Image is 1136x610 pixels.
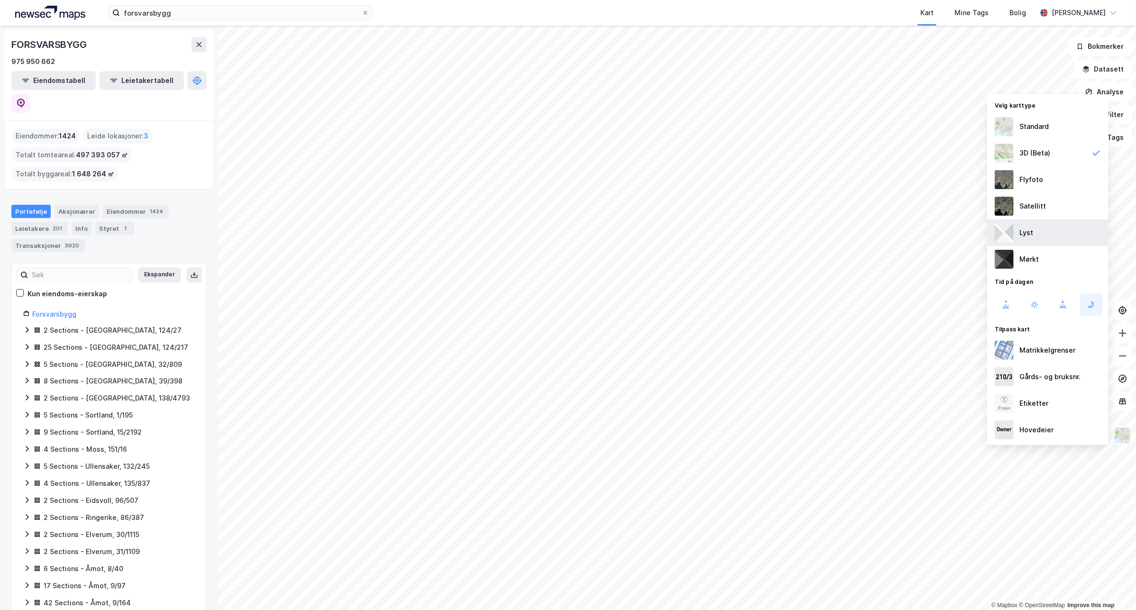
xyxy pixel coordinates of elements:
[100,71,184,90] button: Leietakertabell
[44,529,139,540] div: 2 Sections - Elverum, 30/1115
[44,427,142,438] div: 9 Sections - Sortland, 15/2192
[987,273,1109,290] div: Tid på dagen
[103,205,169,218] div: Eiendommer
[72,168,114,180] span: 1 648 264 ㎡
[1019,424,1054,436] div: Hovedeier
[1114,427,1132,445] img: Z
[28,268,132,282] input: Søk
[1019,227,1033,238] div: Lyst
[995,223,1014,242] img: luj3wr1y2y3+OchiMxRmMxRlscgabnMEmZ7DJGWxyBpucwSZnsMkZbHIGm5zBJmewyRlscgabnMEmZ7DJGWxyBpucwSZnsMkZ...
[1019,602,1065,609] a: OpenStreetMap
[12,147,132,163] div: Totalt tomteareal :
[11,239,85,252] div: Transaksjoner
[63,241,81,250] div: 3920
[144,130,148,142] span: 3
[44,563,123,574] div: 6 Sections - Åmot, 8/40
[76,149,128,161] span: 497 393 057 ㎡
[44,444,127,455] div: 4 Sections - Moss, 151/16
[32,310,76,318] a: Forsvarsbygg
[1087,105,1132,124] button: Filter
[995,367,1014,386] img: cadastreKeys.547ab17ec502f5a4ef2b.jpeg
[44,359,182,370] div: 5 Sections - [GEOGRAPHIC_DATA], 32/809
[12,166,118,182] div: Totalt byggareal :
[1019,174,1043,185] div: Flyfoto
[44,546,140,557] div: 2 Sections - Elverum, 31/1109
[44,512,144,523] div: 2 Sections - Ringerike, 86/387
[59,130,76,142] span: 1424
[148,207,165,216] div: 1424
[11,71,96,90] button: Eiendomstabell
[12,128,80,144] div: Eiendommer :
[11,222,68,235] div: Leietakere
[11,37,89,52] div: FORSVARSBYGG
[51,224,64,233] div: 201
[120,6,362,20] input: Søk på adresse, matrikkel, gårdeiere, leietakere eller personer
[44,342,188,353] div: 25 Sections - [GEOGRAPHIC_DATA], 124/217
[1019,345,1075,356] div: Matrikkelgrenser
[987,320,1109,337] div: Tilpass kart
[920,7,934,18] div: Kart
[72,222,91,235] div: Info
[1089,564,1136,610] div: Kontrollprogram for chat
[995,341,1014,360] img: cadastreBorders.cfe08de4b5ddd52a10de.jpeg
[11,205,51,218] div: Portefølje
[1068,37,1132,56] button: Bokmerker
[1009,7,1026,18] div: Bolig
[995,144,1014,163] img: Z
[44,580,126,592] div: 17 Sections - Åmot, 9/97
[1089,564,1136,610] iframe: Chat Widget
[15,6,85,20] img: logo.a4113a55bc3d86da70a041830d287a7e.svg
[995,170,1014,189] img: Z
[1019,371,1081,382] div: Gårds- og bruksnr.
[1019,254,1039,265] div: Mørkt
[44,325,182,336] div: 2 Sections - [GEOGRAPHIC_DATA], 124/27
[991,602,1018,609] a: Mapbox
[987,96,1109,113] div: Velg karttype
[1019,121,1049,132] div: Standard
[995,117,1014,136] img: Z
[1068,602,1115,609] a: Improve this map
[1019,200,1046,212] div: Satellitt
[95,222,134,235] div: Styret
[1074,60,1132,79] button: Datasett
[44,410,133,421] div: 5 Sections - Sortland, 1/195
[954,7,989,18] div: Mine Tags
[44,597,131,609] div: 42 Sections - Åmot, 9/164
[1019,398,1048,409] div: Etiketter
[1052,7,1106,18] div: [PERSON_NAME]
[995,197,1014,216] img: 9k=
[11,56,55,67] div: 975 950 662
[995,250,1014,269] img: nCdM7BzjoCAAAAAElFTkSuQmCC
[995,420,1014,439] img: majorOwner.b5e170eddb5c04bfeeff.jpeg
[995,394,1014,413] img: Z
[83,128,152,144] div: Leide lokasjoner :
[1088,128,1132,147] button: Tags
[121,224,130,233] div: 1
[44,375,182,387] div: 8 Sections - [GEOGRAPHIC_DATA], 39/398
[44,478,150,489] div: 4 Sections - Ullensaker, 135/837
[27,288,107,300] div: Kun eiendoms-eierskap
[1077,82,1132,101] button: Analyse
[1019,147,1050,159] div: 3D (Beta)
[44,461,150,472] div: 5 Sections - Ullensaker, 132/245
[138,267,181,282] button: Ekspander
[55,205,99,218] div: Aksjonærer
[44,392,190,404] div: 2 Sections - [GEOGRAPHIC_DATA], 138/4793
[44,495,138,506] div: 2 Sections - Eidsvoll, 96/507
